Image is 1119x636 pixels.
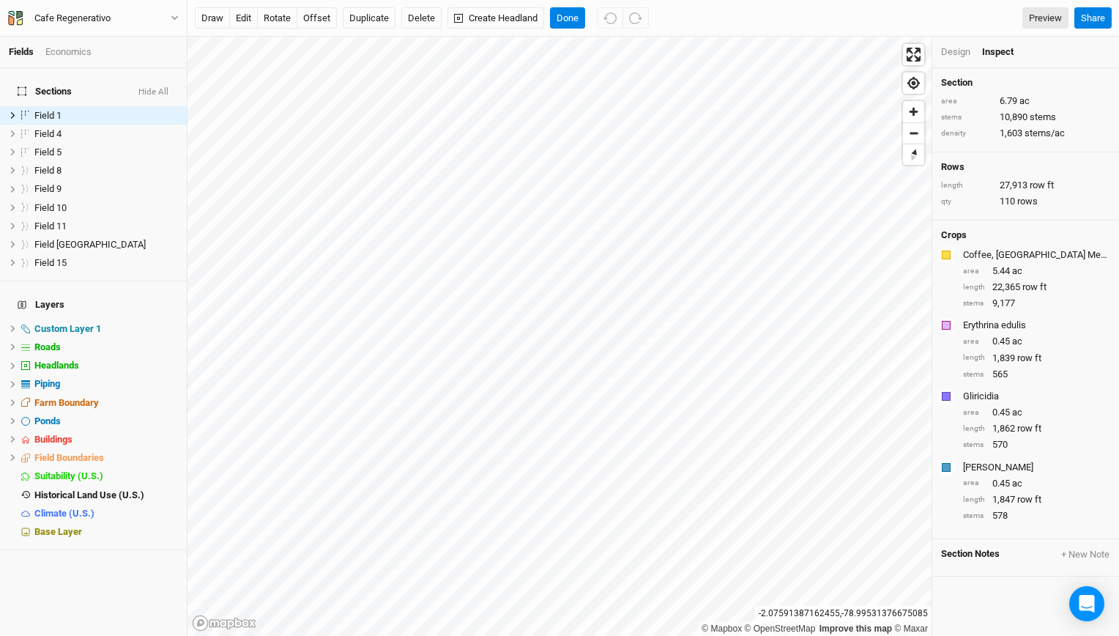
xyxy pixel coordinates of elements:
button: rotate [257,7,297,29]
div: 9,177 [963,297,1110,310]
button: offset [297,7,337,29]
span: row ft [1030,179,1054,192]
button: Reset bearing to north [903,144,924,165]
div: Design [941,45,970,59]
div: area [963,336,985,347]
span: Base Layer [34,526,82,537]
h4: Section [941,77,1110,89]
div: 1,862 [963,422,1110,435]
div: Field 15 [34,257,178,269]
div: length [963,352,985,363]
div: Inspect [982,45,1034,59]
span: rows [1017,195,1038,208]
div: stems [941,112,992,123]
span: Custom Layer 1 [34,323,101,334]
div: 1,603 [941,127,1110,140]
div: area [941,96,992,107]
span: Suitability (U.S.) [34,470,103,481]
div: Base Layer [34,526,178,538]
button: Done [550,7,585,29]
button: Enter fullscreen [903,44,924,65]
span: Find my location [903,73,924,94]
div: 27,913 [941,179,1110,192]
button: edit [229,7,258,29]
span: Field 10 [34,202,67,213]
span: row ft [1017,352,1041,365]
button: Redo (^Z) [622,7,649,29]
canvas: Map [187,37,932,636]
div: Field 8 [34,165,178,177]
div: 565 [963,368,1110,381]
div: Cafe Regenerativo [34,11,111,26]
div: length [941,180,992,191]
button: Share [1074,7,1112,29]
div: stems [963,298,985,309]
div: Field 1 [34,110,178,122]
span: stems [1030,111,1056,124]
a: Preview [1022,7,1068,29]
div: 22,365 [963,281,1110,294]
div: Farm Boundary [34,397,178,409]
div: Coffee, Brazil Mechanized Arabica [963,248,1107,262]
button: Undo (^z) [597,7,623,29]
span: row ft [1022,281,1046,294]
span: Field 15 [34,257,67,268]
span: Ponds [34,415,61,426]
span: Field 8 [34,165,62,176]
div: Erythrina edulis [963,319,1107,332]
div: area [963,478,985,489]
h4: Rows [941,161,1110,173]
div: 0.45 [963,406,1110,419]
div: Gliricidia [963,390,1107,403]
div: stems [963,511,985,522]
span: Zoom out [903,123,924,144]
span: ac [1012,477,1022,490]
div: area [963,266,985,277]
div: 1,839 [963,352,1110,365]
a: Mapbox [702,624,742,634]
a: Mapbox logo [192,615,256,632]
div: Ponds [34,415,178,427]
div: area [963,407,985,418]
div: 5.44 [963,265,1110,278]
div: Field Boundaries [34,452,178,464]
span: ac [1012,406,1022,419]
span: ac [1012,335,1022,348]
div: qty [941,196,992,207]
div: -2.07591387162455 , -78.99531376675085 [755,606,932,621]
div: Roads [34,341,178,353]
span: Field 5 [34,147,62,158]
div: 1,847 [963,493,1110,506]
a: Improve this map [819,624,892,634]
div: Field 11 [34,221,178,232]
div: 0.45 [963,335,1110,348]
div: 570 [963,438,1110,451]
span: Buildings [34,434,73,445]
span: Sections [18,86,72,97]
div: Custom Layer 1 [34,323,178,335]
span: Field 1 [34,110,62,121]
span: Historical Land Use (U.S.) [34,489,144,500]
span: Field 9 [34,183,62,194]
div: Historical Land Use (U.S.) [34,489,178,501]
h4: Crops [941,229,967,241]
div: Piping [34,378,178,390]
span: Field [GEOGRAPHIC_DATA] [34,239,146,250]
button: Zoom in [903,101,924,122]
span: ac [1012,265,1022,278]
a: Fields [9,46,34,57]
div: 6.79 [941,95,1110,108]
span: Field 4 [34,128,62,139]
div: 0.45 [963,477,1110,490]
button: Cafe Regenerativo [7,10,179,26]
div: stems [963,440,985,451]
a: OpenStreetMap [745,624,816,634]
span: Roads [34,341,61,352]
span: Field 11 [34,221,67,232]
div: Suitability (U.S.) [34,470,178,482]
span: Climate (U.S.) [34,508,94,519]
span: Piping [34,378,60,389]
